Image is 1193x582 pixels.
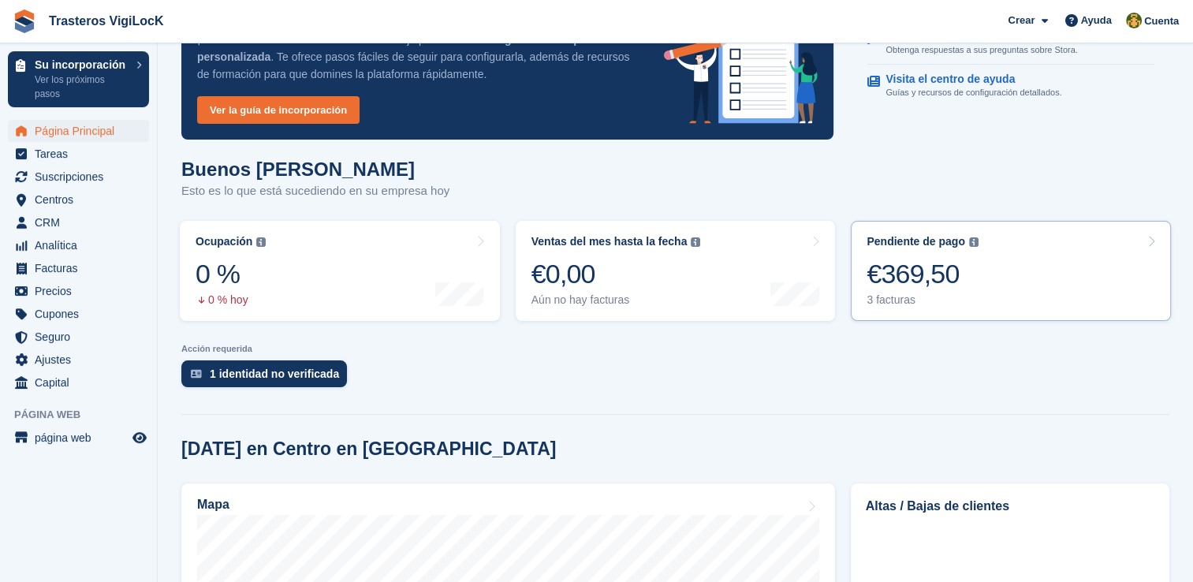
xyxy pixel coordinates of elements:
a: menu [8,371,149,394]
span: Ayuda [1081,13,1112,28]
a: menu [8,349,149,371]
a: 1 identidad no verificada [181,360,355,395]
img: onboarding-info-6c161a55d2c0e0a8cae90662b2fe09162a5109e8cc188191df67fb4f79e88e88.svg [664,6,818,124]
img: stora-icon-8386f47178a22dfd0bd8f6a31ec36ba5ce8667c1dd55bd0f319d3a0aa187defe.svg [13,9,36,33]
div: Ventas del mes hasta la fecha [531,235,688,248]
p: Obtenga respuestas a sus preguntas sobre Stora. [885,43,1077,57]
a: menu [8,166,149,188]
p: Su incorporación [35,59,129,70]
p: ¡Bienvenido a Stora! Pulsa el botón de abajo para acceder a tu . Te ofrece pasos fáciles de segui... [197,31,639,83]
img: icon-info-grey-7440780725fd019a000dd9b08b2336e03edf1995a4989e88bcd33f0948082b44.svg [691,237,700,247]
span: Tareas [35,143,129,165]
div: 0 % hoy [196,293,266,307]
a: Ocupación 0 % 0 % hoy [180,221,500,321]
img: verify_identity-adf6edd0f0f0b5bbfe63781bf79b02c33cf7c696d77639b501bdc392416b5a36.svg [191,369,202,379]
img: icon-info-grey-7440780725fd019a000dd9b08b2336e03edf1995a4989e88bcd33f0948082b44.svg [969,237,979,247]
span: Analítica [35,234,129,256]
h2: [DATE] en Centro en [GEOGRAPHIC_DATA] [181,438,556,460]
div: €369,50 [867,258,978,290]
div: €0,00 [531,258,701,290]
p: Visita el centro de ayuda [885,73,1049,86]
a: Trasteros VigiLocK [43,8,170,34]
span: Página Principal [35,120,129,142]
span: CRM [35,211,129,233]
a: menu [8,120,149,142]
span: Cupones [35,303,129,325]
a: menu [8,257,149,279]
a: menu [8,143,149,165]
a: menu [8,234,149,256]
span: Crear [1008,13,1035,28]
h2: Altas / Bajas de clientes [866,497,1154,516]
span: Cuenta [1144,13,1179,29]
h1: Buenos [PERSON_NAME] [181,159,449,180]
span: Ajustes [35,349,129,371]
div: Ocupación [196,235,252,248]
div: 0 % [196,258,266,290]
a: menu [8,303,149,325]
p: Ver los próximos pasos [35,73,129,101]
a: menu [8,188,149,211]
a: Chatea con soporte Obtenga respuestas a sus preguntas sobre Stora. [867,22,1154,65]
span: Seguro [35,326,129,348]
img: Arantxa Villegas [1126,13,1142,28]
a: Su incorporación Ver los próximos pasos [8,51,149,107]
a: Ver la guía de incorporación [197,96,360,124]
a: Visita el centro de ayuda Guías y recursos de configuración detallados. [867,65,1154,107]
p: Guías y recursos de configuración detallados. [885,86,1061,99]
span: Suscripciones [35,166,129,188]
span: Página web [14,407,157,423]
p: Acción requerida [181,344,1169,354]
div: Pendiente de pago [867,235,964,248]
a: Pendiente de pago €369,50 3 facturas [851,221,1171,321]
a: menu [8,211,149,233]
div: 3 facturas [867,293,978,307]
div: 1 identidad no verificada [210,367,339,380]
a: Ventas del mes hasta la fecha €0,00 Aún no hay facturas [516,221,836,321]
a: menu [8,280,149,302]
a: menú [8,427,149,449]
h2: Mapa [197,498,229,512]
span: Facturas [35,257,129,279]
span: Precios [35,280,129,302]
a: menu [8,326,149,348]
span: Capital [35,371,129,394]
p: Esto es lo que está sucediendo en su empresa hoy [181,182,449,200]
a: Vista previa de la tienda [130,428,149,447]
img: icon-info-grey-7440780725fd019a000dd9b08b2336e03edf1995a4989e88bcd33f0948082b44.svg [256,237,266,247]
div: Aún no hay facturas [531,293,701,307]
span: página web [35,427,129,449]
span: Centros [35,188,129,211]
